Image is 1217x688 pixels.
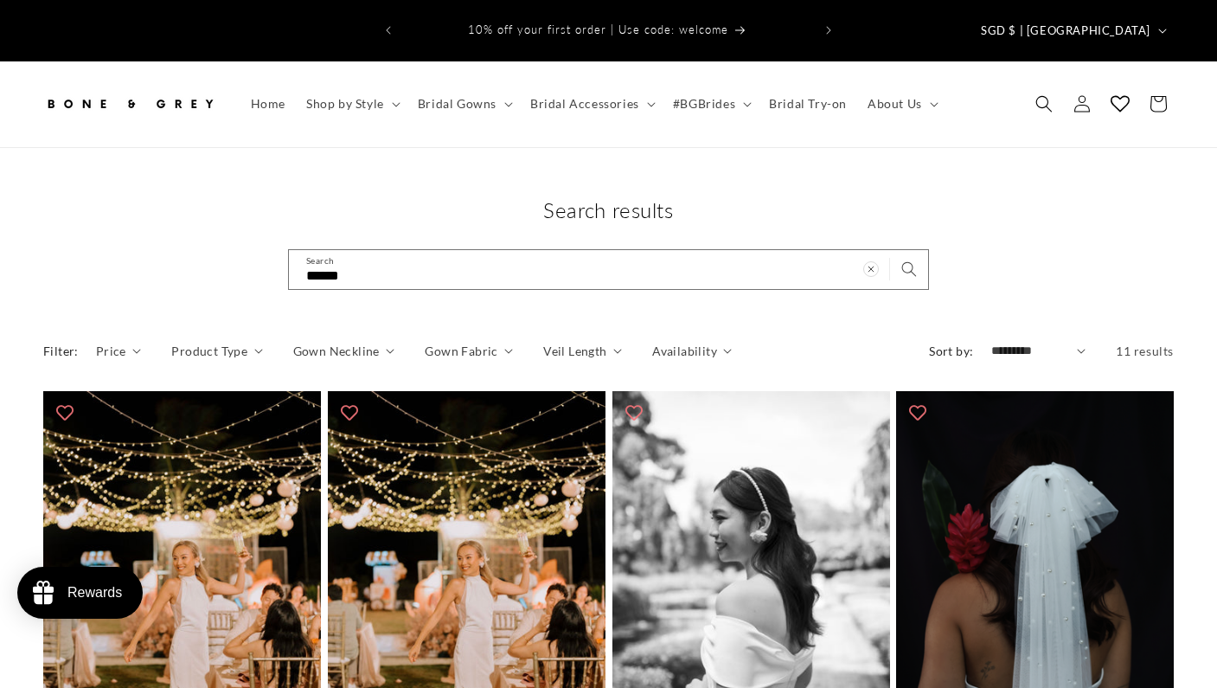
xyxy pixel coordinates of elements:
summary: Gown Fabric (0 selected) [425,342,513,360]
span: Shop by Style [306,96,384,112]
summary: Gown Neckline (0 selected) [293,342,395,360]
span: Gown Fabric [425,342,497,360]
summary: Search [1025,85,1063,123]
button: Add to wishlist [617,395,651,430]
span: Gown Neckline [293,342,380,360]
summary: Shop by Style [296,86,407,122]
button: Clear search term [852,250,890,288]
button: Add to wishlist [900,395,935,430]
span: Product Type [171,342,247,360]
summary: Bridal Gowns [407,86,520,122]
span: SGD $ | [GEOGRAPHIC_DATA] [981,23,1150,40]
summary: About Us [857,86,945,122]
h1: Search results [43,196,1174,223]
summary: Price [96,342,142,360]
summary: Product Type (0 selected) [171,342,262,360]
span: Veil Length [543,342,606,360]
summary: Veil Length (0 selected) [543,342,622,360]
span: Bridal Gowns [418,96,496,112]
img: Bone and Grey Bridal [43,85,216,123]
button: Search [890,250,928,288]
button: Add to wishlist [332,395,367,430]
summary: #BGBrides [663,86,759,122]
a: Bridal Try-on [759,86,857,122]
a: Bone and Grey Bridal [37,79,223,130]
button: Next announcement [810,14,848,47]
h2: Filter: [43,342,79,360]
label: Sort by: [929,344,973,358]
span: Bridal Try-on [769,96,847,112]
button: SGD $ | [GEOGRAPHIC_DATA] [970,14,1174,47]
summary: Bridal Accessories [520,86,663,122]
span: 10% off your first order | Use code: welcome [468,23,728,36]
span: Availability [652,342,717,360]
div: Rewards [67,585,122,601]
span: #BGBrides [673,96,735,112]
span: 11 results [1116,344,1174,358]
button: Previous announcement [369,14,407,47]
a: Home [240,86,296,122]
span: Bridal Accessories [530,96,639,112]
span: Home [251,96,285,112]
span: Price [96,342,126,360]
span: About Us [868,96,922,112]
summary: Availability (0 selected) [652,342,732,360]
button: Add to wishlist [48,395,82,430]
